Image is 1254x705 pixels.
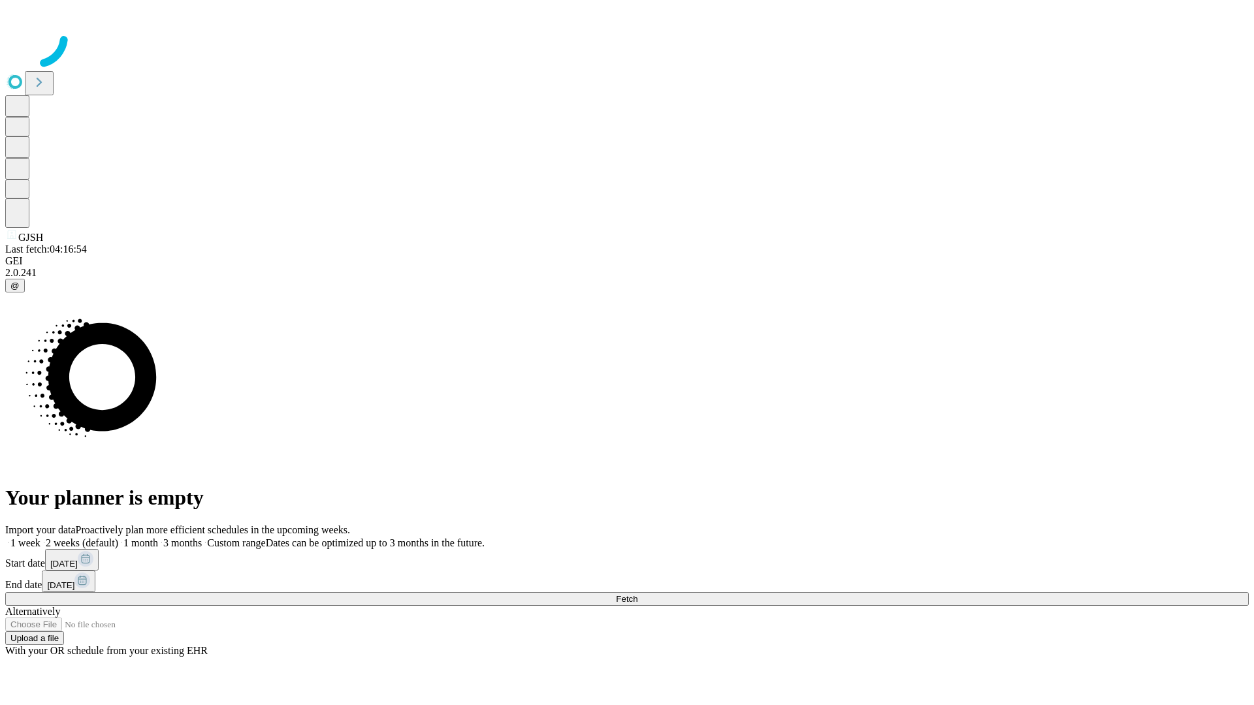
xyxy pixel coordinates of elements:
[47,580,74,590] span: [DATE]
[123,537,158,548] span: 1 month
[5,631,64,645] button: Upload a file
[46,537,118,548] span: 2 weeks (default)
[5,524,76,535] span: Import your data
[5,571,1249,592] div: End date
[42,571,95,592] button: [DATE]
[10,281,20,290] span: @
[5,592,1249,606] button: Fetch
[5,606,60,617] span: Alternatively
[76,524,350,535] span: Proactively plan more efficient schedules in the upcoming weeks.
[5,243,87,255] span: Last fetch: 04:16:54
[5,549,1249,571] div: Start date
[5,255,1249,267] div: GEI
[10,537,40,548] span: 1 week
[18,232,43,243] span: GJSH
[207,537,265,548] span: Custom range
[266,537,485,548] span: Dates can be optimized up to 3 months in the future.
[5,645,208,656] span: With your OR schedule from your existing EHR
[163,537,202,548] span: 3 months
[616,594,637,604] span: Fetch
[5,486,1249,510] h1: Your planner is empty
[45,549,99,571] button: [DATE]
[50,559,78,569] span: [DATE]
[5,279,25,292] button: @
[5,267,1249,279] div: 2.0.241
